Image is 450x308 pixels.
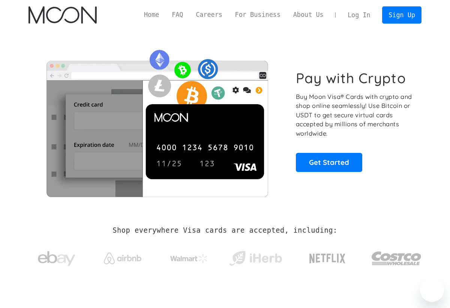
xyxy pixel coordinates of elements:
[296,70,406,87] h1: Pay with Crypto
[104,253,141,264] img: Airbnb
[170,254,208,263] img: Walmart
[296,92,413,138] p: Buy Moon Visa® Cards with crypto and shop online seamlessly! Use Bitcoin or USDT to get secure vi...
[294,242,361,272] a: Netflix
[28,6,96,24] img: Moon Logo
[296,153,362,172] a: Get Started
[95,245,151,268] a: Airbnb
[28,239,84,274] a: ebay
[287,10,330,19] a: About Us
[28,45,285,197] img: Moon Cards let you spend your crypto anywhere Visa is accepted.
[228,241,283,272] a: iHerb
[382,6,421,23] a: Sign Up
[420,278,444,302] iframe: Button to launch messaging window
[229,10,287,19] a: For Business
[228,249,283,268] img: iHerb
[341,7,376,23] a: Log In
[165,10,189,19] a: FAQ
[189,10,228,19] a: Careers
[112,226,337,235] h2: Shop everywhere Visa cards are accepted, including:
[161,247,217,267] a: Walmart
[138,10,165,19] a: Home
[28,6,96,24] a: home
[371,244,421,272] img: Costco
[371,237,421,276] a: Costco
[38,247,75,271] img: ebay
[309,249,346,268] img: Netflix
